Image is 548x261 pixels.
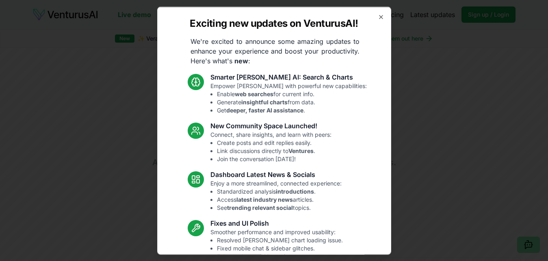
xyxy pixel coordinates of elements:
strong: latest industry news [236,196,293,203]
p: We're excited to announce some amazing updates to enhance your experience and boost your producti... [184,36,366,65]
li: Get . [217,106,367,114]
li: Resolved [PERSON_NAME] chart loading issue. [217,236,343,244]
strong: deeper, faster AI assistance [226,106,303,113]
h3: New Community Space Launched! [210,121,331,130]
li: Enable for current info. [217,90,367,98]
strong: Ventures [288,147,314,154]
li: Link discussions directly to . [217,147,331,155]
strong: insightful charts [241,98,288,105]
h3: Fixes and UI Polish [210,218,343,228]
strong: trending relevant social [227,204,293,211]
p: Enjoy a more streamlined, connected experience: [210,179,342,211]
h2: Exciting new updates on VenturusAI! [190,17,358,30]
p: Connect, share insights, and learn with peers: [210,130,331,163]
li: Standardized analysis . [217,187,342,195]
li: Access articles. [217,195,342,203]
strong: web searches [235,90,273,97]
h3: Smarter [PERSON_NAME] AI: Search & Charts [210,72,367,82]
li: See topics. [217,203,342,211]
li: Generate from data. [217,98,367,106]
strong: new [234,56,248,65]
li: Fixed mobile chat & sidebar glitches. [217,244,343,252]
li: Enhanced overall UI consistency. [217,252,343,260]
p: Empower [PERSON_NAME] with powerful new capabilities: [210,82,367,114]
h3: Dashboard Latest News & Socials [210,169,342,179]
strong: introductions [276,188,314,194]
p: Smoother performance and improved usability: [210,228,343,260]
li: Join the conversation [DATE]! [217,155,331,163]
li: Create posts and edit replies easily. [217,138,331,147]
